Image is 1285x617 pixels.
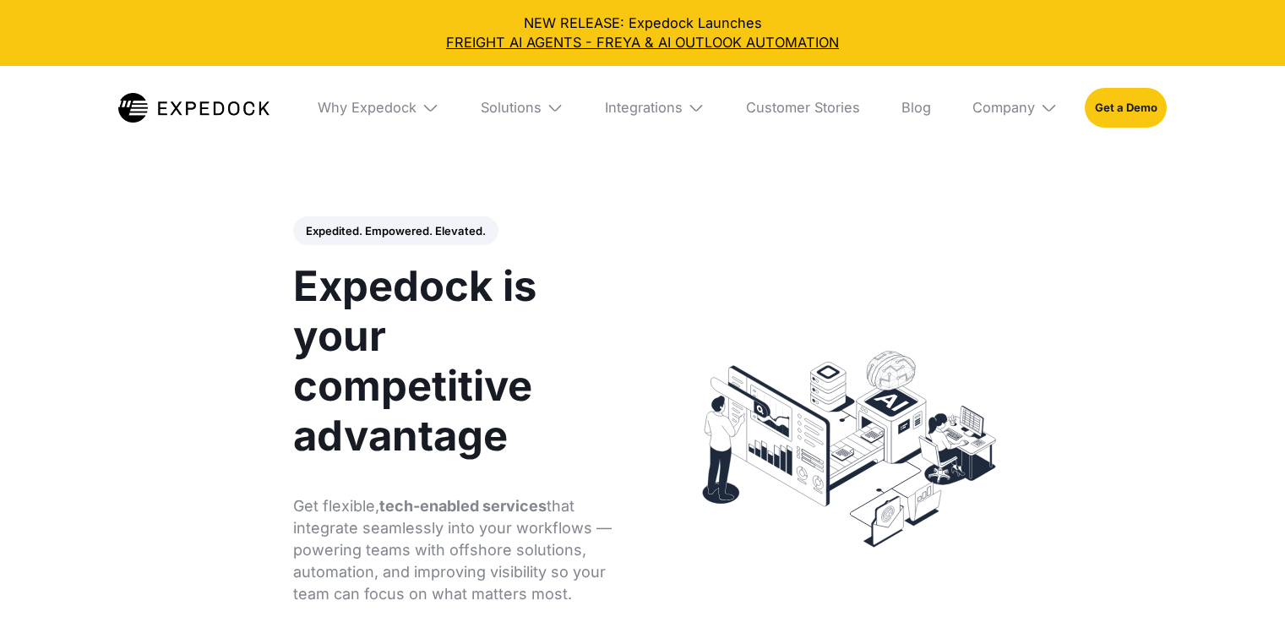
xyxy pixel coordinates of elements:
[14,33,1271,52] a: FREIGHT AI AGENTS - FREYA & AI OUTLOOK AUTOMATION
[481,99,542,116] div: Solutions
[293,262,625,461] h1: Expedock is your competitive advantage
[14,14,1271,52] div: NEW RELEASE: Expedock Launches
[318,99,417,116] div: Why Expedock
[732,66,874,149] a: Customer Stories
[972,99,1035,116] div: Company
[888,66,945,149] a: Blog
[1085,88,1167,128] a: Get a Demo
[293,495,625,605] p: Get flexible, that integrate seamlessly into your workflows — powering teams with offshore soluti...
[605,99,683,116] div: Integrations
[379,497,547,515] strong: tech-enabled services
